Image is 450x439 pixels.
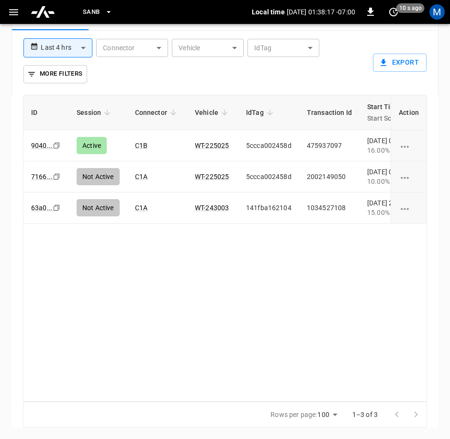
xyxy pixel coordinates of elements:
[386,4,401,20] button: set refresh interval
[399,203,419,213] div: charging session options
[367,136,415,155] div: [DATE] 00:58:26
[299,192,360,224] td: 1034527108
[367,113,400,124] p: Start SoC
[396,3,425,13] span: 10 s ago
[299,95,360,130] th: Transaction Id
[195,107,231,118] span: Vehicle
[31,142,53,149] a: 9040...
[352,410,378,419] p: 1–3 of 3
[238,161,299,192] td: 5ccca002458d
[77,168,120,185] div: Not Active
[195,173,229,180] a: WT-225025
[195,204,229,212] a: WT-243003
[41,39,92,57] div: Last 4 hrs
[52,203,62,213] div: copy
[367,177,415,186] div: 10.00%
[429,4,445,20] div: profile-icon
[287,7,355,17] p: [DATE] 01:38:17 -07:00
[299,130,360,161] td: 475937097
[77,137,107,154] div: Active
[270,410,317,419] p: Rows per page:
[399,172,419,181] div: charging session options
[367,146,415,155] div: 16.00%
[367,208,415,217] div: 15.00%
[391,95,427,130] th: Action
[399,141,419,150] div: charging session options
[135,142,147,149] a: C1B
[23,95,69,130] th: ID
[367,167,415,186] div: [DATE] 00:25:03
[23,65,87,83] button: More Filters
[246,107,276,118] span: IdTag
[195,142,229,149] a: WT-225025
[238,130,299,161] td: 5ccca002458d
[373,54,427,72] button: Export
[367,101,400,124] div: Start Time
[23,95,427,402] div: sessions table
[30,3,56,21] img: ampcontrol.io logo
[367,198,415,217] div: [DATE] 20:16:45
[135,204,147,212] a: C1A
[77,199,120,216] div: Not Active
[31,204,53,212] a: 63a0...
[77,107,113,118] span: Session
[31,173,53,180] a: 7166...
[52,171,62,182] div: copy
[299,161,360,192] td: 2002149050
[317,408,340,422] div: 100
[367,101,413,124] span: Start TimeStart SoC
[238,192,299,224] td: 141fba162104
[83,7,100,18] span: SanB
[52,140,62,151] div: copy
[135,107,180,118] span: Connector
[252,7,285,17] p: Local time
[79,3,116,22] button: SanB
[135,173,147,180] a: C1A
